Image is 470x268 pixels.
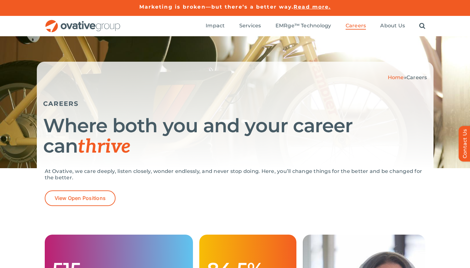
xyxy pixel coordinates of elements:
[43,100,427,107] h5: CAREERS
[206,23,225,30] a: Impact
[206,16,425,36] nav: Menu
[294,4,331,10] a: Read more.
[407,74,427,80] span: Careers
[45,190,116,206] a: View Open Positions
[239,23,261,30] a: Services
[206,23,225,29] span: Impact
[139,4,294,10] a: Marketing is broken—but there’s a better way.
[380,23,405,29] span: About Us
[275,23,331,29] span: EMRge™ Technology
[388,74,427,80] span: »
[380,23,405,30] a: About Us
[275,23,331,30] a: EMRge™ Technology
[239,23,261,29] span: Services
[45,168,426,181] p: At Ovative, we care deeply, listen closely, wonder endlessly, and never stop doing. Here, you’ll ...
[43,115,427,157] h1: Where both you and your career can
[78,135,131,158] span: thrive
[45,19,121,25] a: OG_Full_horizontal_RGB
[55,195,106,201] span: View Open Positions
[388,74,404,80] a: Home
[346,23,366,30] a: Careers
[419,23,425,30] a: Search
[346,23,366,29] span: Careers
